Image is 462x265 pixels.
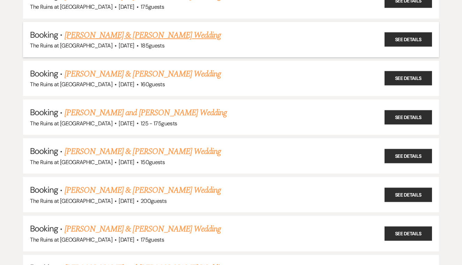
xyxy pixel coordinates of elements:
a: See Details [385,149,432,163]
a: See Details [385,71,432,86]
span: [DATE] [119,42,134,49]
a: [PERSON_NAME] & [PERSON_NAME] Wedding [65,223,221,235]
span: Booking [30,107,58,118]
span: The Ruins at [GEOGRAPHIC_DATA] [30,42,112,49]
span: 200 guests [141,197,166,205]
span: 175 guests [141,236,164,243]
a: [PERSON_NAME] & [PERSON_NAME] Wedding [65,184,221,197]
a: [PERSON_NAME] & [PERSON_NAME] Wedding [65,68,221,80]
span: Booking [30,146,58,156]
span: [DATE] [119,81,134,88]
a: See Details [385,227,432,241]
span: Booking [30,29,58,40]
span: The Ruins at [GEOGRAPHIC_DATA] [30,236,112,243]
a: See Details [385,110,432,124]
span: 125 - 175 guests [141,120,177,127]
span: 175 guests [141,3,164,10]
span: Booking [30,68,58,79]
span: The Ruins at [GEOGRAPHIC_DATA] [30,159,112,166]
a: See Details [385,187,432,202]
span: [DATE] [119,197,134,205]
span: Booking [30,184,58,195]
span: The Ruins at [GEOGRAPHIC_DATA] [30,3,112,10]
span: [DATE] [119,159,134,166]
a: [PERSON_NAME] & [PERSON_NAME] Wedding [65,145,221,158]
span: [DATE] [119,3,134,10]
span: The Ruins at [GEOGRAPHIC_DATA] [30,197,112,205]
a: [PERSON_NAME] & [PERSON_NAME] Wedding [65,29,221,42]
span: [DATE] [119,236,134,243]
span: Booking [30,223,58,234]
a: [PERSON_NAME] and [PERSON_NAME] Wedding [65,106,227,119]
span: [DATE] [119,120,134,127]
span: 160 guests [141,81,165,88]
a: See Details [385,32,432,47]
span: 150 guests [141,159,165,166]
span: 185 guests [141,42,164,49]
span: The Ruins at [GEOGRAPHIC_DATA] [30,81,112,88]
span: The Ruins at [GEOGRAPHIC_DATA] [30,120,112,127]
